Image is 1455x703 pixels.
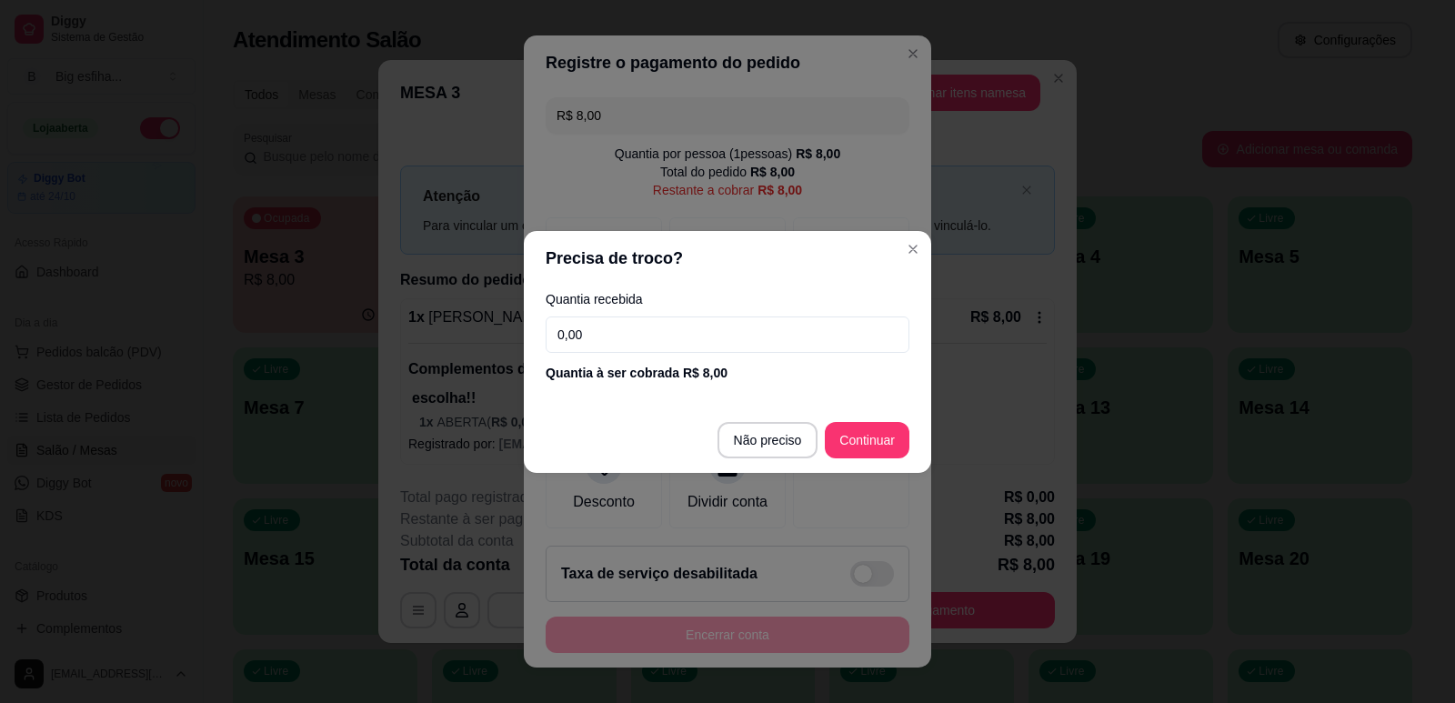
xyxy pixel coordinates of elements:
[717,422,818,458] button: Não preciso
[546,364,909,382] div: Quantia à ser cobrada R$ 8,00
[898,235,928,264] button: Close
[524,231,931,286] header: Precisa de troco?
[825,422,909,458] button: Continuar
[546,293,909,306] label: Quantia recebida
